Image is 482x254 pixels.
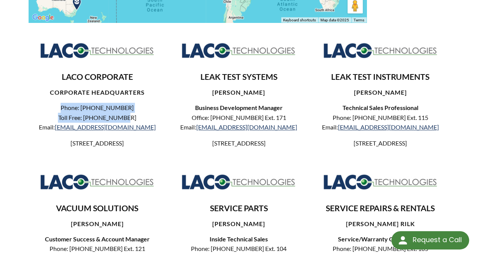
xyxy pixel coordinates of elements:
p: Phone: [PHONE_NUMBER] Toll Free: [PHONE_NUMBER] Email: [35,103,159,132]
p: Office: [PHONE_NUMBER] Ext. 171 Email: [176,113,301,132]
strong: [PERSON_NAME] rILK [346,220,415,227]
h3: SERVICE PARTS [176,203,301,214]
strong: Customer Success & Account Manager [45,235,149,243]
a: [EMAIL_ADDRESS][DOMAIN_NAME] [196,123,297,131]
h3: LEAK TEST INSTRUMENTS [318,72,442,83]
img: Logo_LACO-TECH_hi-res.jpg [40,174,154,190]
img: Logo_LACO-TECH_hi-res.jpg [323,174,437,190]
img: Logo_LACO-TECH_hi-res.jpg [323,42,437,59]
img: Google [30,13,56,23]
div: Request a Call [391,231,469,249]
a: Terms (opens in new tab) [354,18,364,22]
strong: Service/Warranty Coordinator [338,235,423,243]
strong: Technical Sales Professional [342,104,418,111]
button: Keyboard shortcuts [283,18,316,23]
p: [STREET_ADDRESS] [35,138,159,148]
p: [STREET_ADDRESS] [318,138,442,148]
strong: Inside Technical Sales [210,235,268,243]
strong: [PERSON_NAME] [354,89,407,96]
img: Logo_LACO-TECH_hi-res.jpg [181,174,296,190]
strong: [PERSON_NAME] [70,220,123,227]
h4: [PERSON_NAME] [176,220,301,228]
h3: VACUUM SOLUTIONS [35,203,159,214]
a: [EMAIL_ADDRESS][DOMAIN_NAME] [54,123,155,131]
p: [STREET_ADDRESS] [176,138,301,148]
h3: LACO CORPORATE [35,72,159,83]
span: Map data ©2025 [320,18,349,22]
h3: LEAK TEST SYSTEMS [176,72,301,83]
strong: [PERSON_NAME] [212,89,265,96]
strong: Business Development Manager [195,104,282,111]
a: [EMAIL_ADDRESS][DOMAIN_NAME] [338,123,439,131]
strong: CORPORATE HEADQUARTERS [50,89,144,96]
p: Phone: [PHONE_NUMBER] Ext. 115 Email: [318,113,442,132]
a: Open this area in Google Maps (opens a new window) [30,13,56,23]
img: Logo_LACO-TECH_hi-res.jpg [40,42,154,59]
img: round button [397,234,409,246]
h3: SERVICE REPAIRS & RENTALS [318,203,442,214]
div: Request a Call [412,231,461,249]
img: Logo_LACO-TECH_hi-res.jpg [181,42,296,59]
